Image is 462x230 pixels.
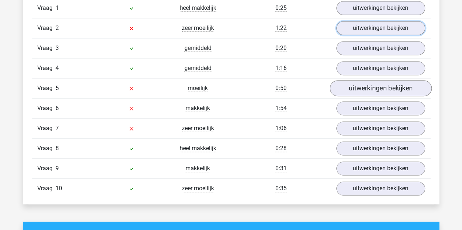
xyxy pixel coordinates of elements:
span: Vraag [37,184,56,193]
span: Vraag [37,164,56,173]
span: Vraag [37,144,56,153]
span: 1:22 [275,24,287,32]
span: 0:35 [275,185,287,192]
span: Vraag [37,104,56,113]
a: uitwerkingen bekijken [336,101,425,115]
span: 2 [56,24,59,31]
a: uitwerkingen bekijken [336,161,425,175]
a: uitwerkingen bekijken [336,1,425,15]
span: zeer moeilijk [182,24,214,32]
span: 1:06 [275,125,287,132]
span: Vraag [37,124,56,133]
span: Vraag [37,64,56,73]
span: Vraag [37,24,56,32]
span: 7 [56,125,59,132]
span: gemiddeld [184,44,211,52]
span: makkelijk [186,105,210,112]
span: Vraag [37,44,56,52]
span: zeer moeilijk [182,125,214,132]
span: 10 [56,185,62,192]
span: gemiddeld [184,65,211,72]
span: 0:20 [275,44,287,52]
a: uitwerkingen bekijken [336,121,425,135]
a: uitwerkingen bekijken [336,61,425,75]
span: 1:16 [275,65,287,72]
span: 0:28 [275,145,287,152]
a: uitwerkingen bekijken [329,80,431,96]
span: zeer moeilijk [182,185,214,192]
span: 5 [56,85,59,91]
span: 6 [56,105,59,112]
span: moeilijk [188,85,208,92]
span: 8 [56,145,59,152]
span: 9 [56,165,59,172]
span: 0:25 [275,4,287,12]
a: uitwerkingen bekijken [336,141,425,155]
span: heel makkelijk [180,145,216,152]
span: Vraag [37,84,56,93]
span: 0:31 [275,165,287,172]
span: 1:54 [275,105,287,112]
span: 4 [56,65,59,71]
span: 1 [56,4,59,11]
span: 0:50 [275,85,287,92]
a: uitwerkingen bekijken [336,41,425,55]
a: uitwerkingen bekijken [336,182,425,195]
span: makkelijk [186,165,210,172]
span: heel makkelijk [180,4,216,12]
a: uitwerkingen bekijken [336,21,425,35]
span: 3 [56,44,59,51]
span: Vraag [37,4,56,12]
